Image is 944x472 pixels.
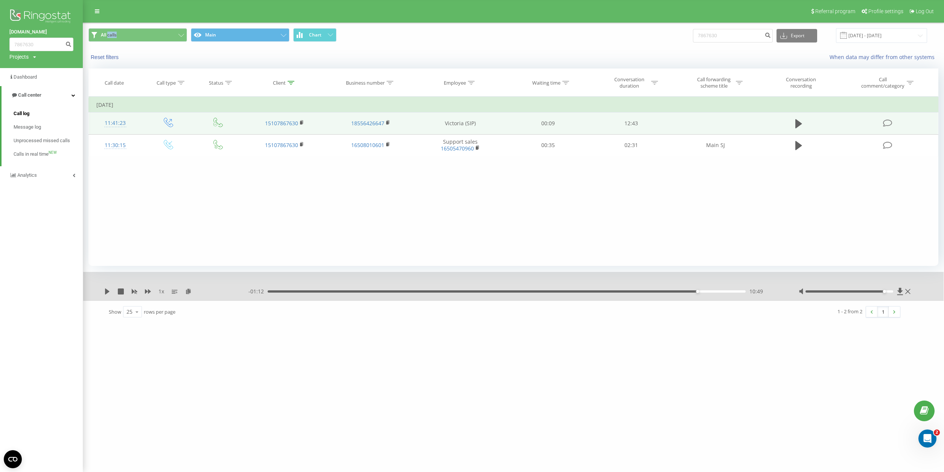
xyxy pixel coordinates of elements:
span: Calls in real time [14,150,49,158]
button: Main [191,28,289,42]
td: 00:35 [507,134,589,156]
a: Call center [2,86,83,104]
td: Victoria (SIP) [414,112,507,134]
span: rows per page [144,308,175,315]
div: Call forwarding scheme title [694,76,734,89]
span: Call center [18,92,41,98]
span: All calls [101,32,117,38]
img: Ringostat logo [9,8,73,26]
span: Message log [14,123,41,131]
div: 11:41:23 [96,116,134,131]
a: Unprocessed missed calls [14,134,83,147]
div: Status [209,80,223,86]
span: Unprocessed missed calls [14,137,70,144]
a: Calls in real timeNEW [14,147,83,161]
a: [DOMAIN_NAME] [9,28,73,36]
div: Projects [9,53,29,61]
div: Waiting time [532,80,560,86]
div: Accessibility label [883,290,886,293]
a: Message log [14,120,83,134]
span: 2 [934,430,940,436]
button: Open CMP widget [4,450,22,468]
td: Support sales [414,134,507,156]
button: Reset filters [88,54,122,61]
span: Analytics [17,172,37,178]
a: 1 [877,307,889,317]
span: Show [109,308,121,315]
div: 11:30:15 [96,138,134,153]
span: Log Out [916,8,934,14]
span: Profile settings [868,8,903,14]
td: 02:31 [589,134,672,156]
span: Call log [14,110,29,117]
div: Business number [346,80,385,86]
div: Call comment/category [861,76,905,89]
span: Dashboard [14,74,37,80]
div: Accessibility label [696,290,699,293]
a: Call log [14,107,83,120]
div: Conversation duration [609,76,649,89]
div: Client [273,80,286,86]
span: Referral program [815,8,855,14]
div: Call type [157,80,176,86]
button: Export [777,29,817,42]
a: 15107867630 [265,120,298,127]
button: All calls [88,28,187,42]
span: 1 x [158,288,164,295]
a: When data may differ from other systems [830,53,938,61]
a: 16508010601 [351,141,384,149]
iframe: Intercom live chat [918,430,936,448]
span: - 01:12 [248,288,268,295]
a: 16505470960 [441,145,474,152]
input: Search by number [693,29,773,42]
input: Search by number [9,38,73,51]
span: 10:49 [749,288,763,295]
button: Chart [293,28,336,42]
td: 12:43 [589,112,672,134]
td: 00:09 [507,112,589,134]
td: Main SJ [673,134,759,156]
td: [DATE] [89,97,938,112]
div: Conversation recording [777,76,825,89]
a: 15107867630 [265,141,298,149]
span: Chart [309,32,321,38]
div: 1 - 2 from 2 [837,308,862,315]
a: 18556426647 [351,120,384,127]
div: Call date [105,80,124,86]
div: Employee [444,80,466,86]
div: 25 [126,308,132,316]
